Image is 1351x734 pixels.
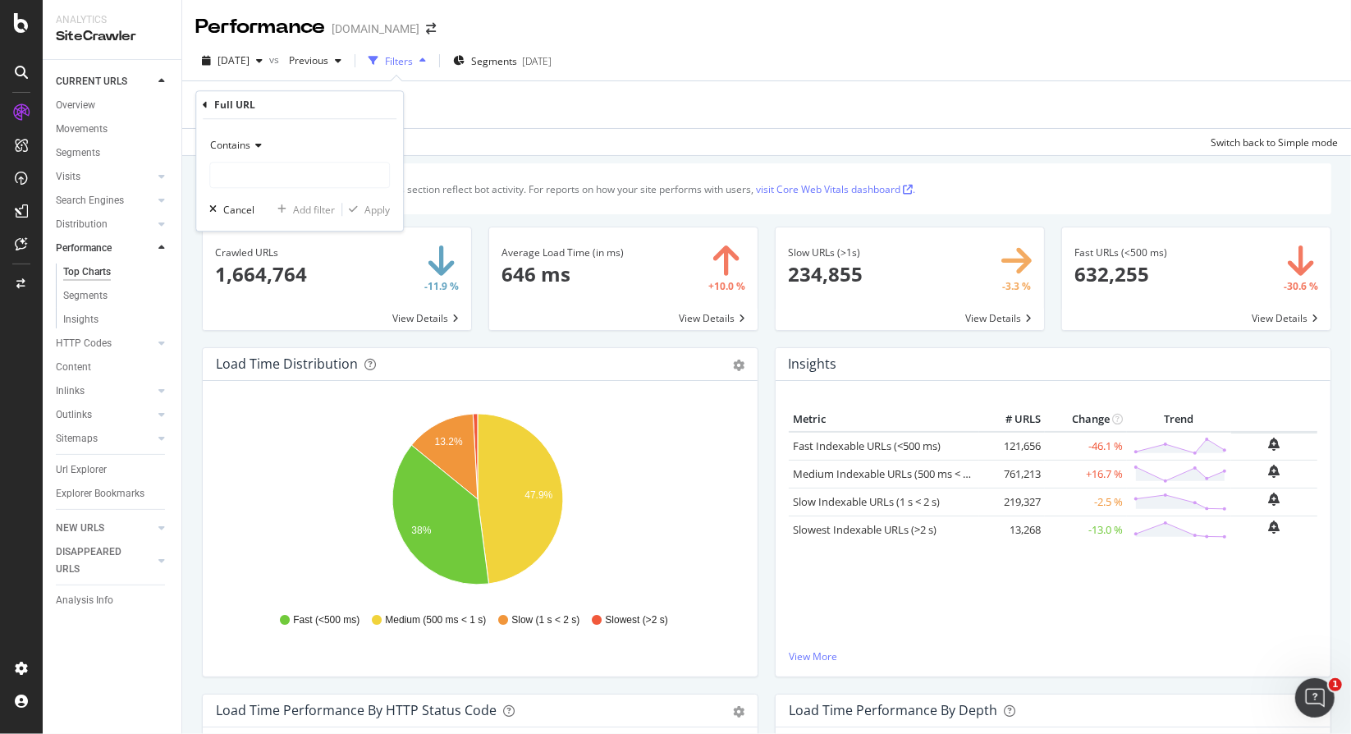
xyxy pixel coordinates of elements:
[1211,135,1338,149] div: Switch back to Simple mode
[411,525,431,536] text: 38%
[524,489,552,501] text: 47.9%
[362,48,433,74] button: Filters
[364,203,390,217] div: Apply
[789,702,997,718] div: Load Time Performance by Depth
[385,613,486,627] span: Medium (500 ms < 1 s)
[210,138,250,152] span: Contains
[56,192,153,209] a: Search Engines
[332,21,419,37] div: [DOMAIN_NAME]
[56,168,153,186] a: Visits
[1295,678,1335,718] iframe: Intercom live chat
[56,335,112,352] div: HTTP Codes
[63,264,111,281] div: Top Charts
[271,201,335,218] button: Add filter
[63,264,170,281] a: Top Charts
[56,485,170,502] a: Explorer Bookmarks
[56,168,80,186] div: Visits
[56,592,170,609] a: Analysis Info
[979,516,1045,544] td: 13,268
[56,121,108,138] div: Movements
[793,522,937,537] a: Slowest Indexable URLs (>2 s)
[293,613,360,627] span: Fast (<500 ms)
[979,460,1045,488] td: 761,213
[447,48,558,74] button: Segments[DATE]
[733,706,744,718] div: gear
[435,437,463,448] text: 13.2%
[214,98,255,112] div: Full URL
[788,353,836,375] h4: Insights
[56,145,100,162] div: Segments
[56,192,124,209] div: Search Engines
[56,13,168,27] div: Analytics
[385,54,413,68] div: Filters
[218,53,250,67] span: 2025 Sep. 18th
[282,48,348,74] button: Previous
[1269,438,1280,451] div: bell-plus
[216,407,740,598] svg: A chart.
[1269,493,1280,506] div: bell-plus
[56,359,91,376] div: Content
[56,216,153,233] a: Distribution
[56,97,170,114] a: Overview
[1269,465,1280,478] div: bell-plus
[56,73,127,90] div: CURRENT URLS
[522,54,552,68] div: [DATE]
[733,360,744,371] div: gear
[56,383,153,400] a: Inlinks
[56,485,144,502] div: Explorer Bookmarks
[1045,432,1127,461] td: -46.1 %
[223,203,254,217] div: Cancel
[56,520,153,537] a: NEW URLS
[756,182,915,196] a: visit Core Web Vitals dashboard .
[63,311,170,328] a: Insights
[195,48,269,74] button: [DATE]
[1204,129,1338,155] button: Switch back to Simple mode
[56,27,168,46] div: SiteCrawler
[56,73,153,90] a: CURRENT URLS
[63,311,98,328] div: Insights
[56,97,95,114] div: Overview
[56,461,107,479] div: Url Explorer
[1045,407,1127,432] th: Change
[259,182,915,196] div: The performance reports in this section reflect bot activity. For reports on how your site perfor...
[56,406,153,424] a: Outlinks
[56,430,153,447] a: Sitemaps
[793,466,979,481] a: Medium Indexable URLs (500 ms < 1 s)
[56,520,104,537] div: NEW URLS
[511,613,579,627] span: Slow (1 s < 2 s)
[1269,521,1280,534] div: bell-plus
[56,335,153,352] a: HTTP Codes
[56,461,170,479] a: Url Explorer
[216,356,358,372] div: Load Time Distribution
[979,407,1045,432] th: # URLS
[793,438,941,453] a: Fast Indexable URLs (<500 ms)
[1127,407,1231,432] th: Trend
[56,359,170,376] a: Content
[56,430,98,447] div: Sitemaps
[56,240,112,257] div: Performance
[63,287,170,305] a: Segments
[203,201,254,218] button: Cancel
[63,287,108,305] div: Segments
[1329,678,1342,691] span: 1
[56,240,153,257] a: Performance
[1045,488,1127,516] td: -2.5 %
[269,53,282,67] span: vs
[789,649,1317,663] a: View More
[216,702,497,718] div: Load Time Performance by HTTP Status Code
[282,53,328,67] span: Previous
[979,488,1045,516] td: 219,327
[793,494,940,509] a: Slow Indexable URLs (1 s < 2 s)
[56,544,139,578] div: DISAPPEARED URLS
[195,13,325,41] div: Performance
[56,216,108,233] div: Distribution
[605,613,667,627] span: Slowest (>2 s)
[293,203,335,217] div: Add filter
[1045,516,1127,544] td: -13.0 %
[471,54,517,68] span: Segments
[56,121,170,138] a: Movements
[1045,460,1127,488] td: +16.7 %
[979,432,1045,461] td: 121,656
[56,406,92,424] div: Outlinks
